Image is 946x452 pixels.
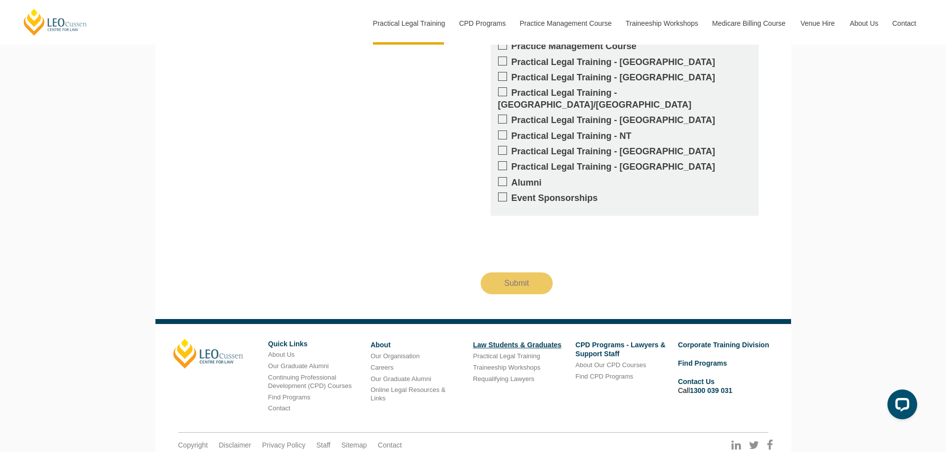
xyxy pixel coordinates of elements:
[498,115,751,126] label: Practical Legal Training - [GEOGRAPHIC_DATA]
[481,272,553,294] input: Submit
[678,359,727,367] a: Find Programs
[268,351,294,358] a: About Us
[268,404,291,412] a: Contact
[365,2,452,45] a: Practical Legal Training
[576,373,633,380] a: Find CPD Programs
[498,41,751,52] label: Practice Management Course
[512,2,618,45] a: Practice Management Course
[370,341,390,349] a: About
[370,375,431,383] a: Our Graduate Alumni
[618,2,705,45] a: Traineeship Workshops
[262,441,305,450] a: Privacy Policy
[879,386,921,427] iframe: LiveChat chat widget
[22,8,88,36] a: [PERSON_NAME] Centre for Law
[576,341,665,358] a: CPD Programs - Lawyers & Support Staff
[316,441,331,450] a: Staff
[498,146,751,157] label: Practical Legal Training - [GEOGRAPHIC_DATA]
[268,340,363,348] h6: Quick Links
[268,393,310,401] a: Find Programs
[268,374,352,389] a: Continuing Professional Development (CPD) Courses
[885,2,924,45] a: Contact
[473,375,534,383] a: Requalifying Lawyers
[218,441,251,450] a: Disclaimer
[481,224,632,262] iframe: reCAPTCHA
[378,441,402,450] a: Contact
[678,341,769,349] a: Corporate Training Division
[370,386,445,402] a: Online Legal Resources & Links
[576,361,646,369] a: About Our CPD Courses
[341,441,366,450] a: Sitemap
[178,441,208,450] a: Copyright
[705,2,793,45] a: Medicare Billing Course
[498,72,751,83] label: Practical Legal Training - [GEOGRAPHIC_DATA]
[473,364,540,371] a: Traineeship Workshops
[678,376,773,396] li: Call
[473,341,561,349] a: Law Students & Graduates
[498,161,751,173] label: Practical Legal Training - [GEOGRAPHIC_DATA]
[498,193,751,204] label: Event Sponsorships
[690,387,732,394] a: 1300 039 031
[498,57,751,68] label: Practical Legal Training - [GEOGRAPHIC_DATA]
[268,362,329,370] a: Our Graduate Alumni
[370,352,420,360] a: Our Organisation
[498,130,751,142] label: Practical Legal Training - NT
[473,352,540,360] a: Practical Legal Training
[678,378,715,386] a: Contact Us
[451,2,512,45] a: CPD Programs
[370,364,393,371] a: Careers
[498,87,751,111] label: Practical Legal Training - [GEOGRAPHIC_DATA]/[GEOGRAPHIC_DATA]
[842,2,885,45] a: About Us
[498,177,751,189] label: Alumni
[793,2,842,45] a: Venue Hire
[173,339,243,369] a: [PERSON_NAME]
